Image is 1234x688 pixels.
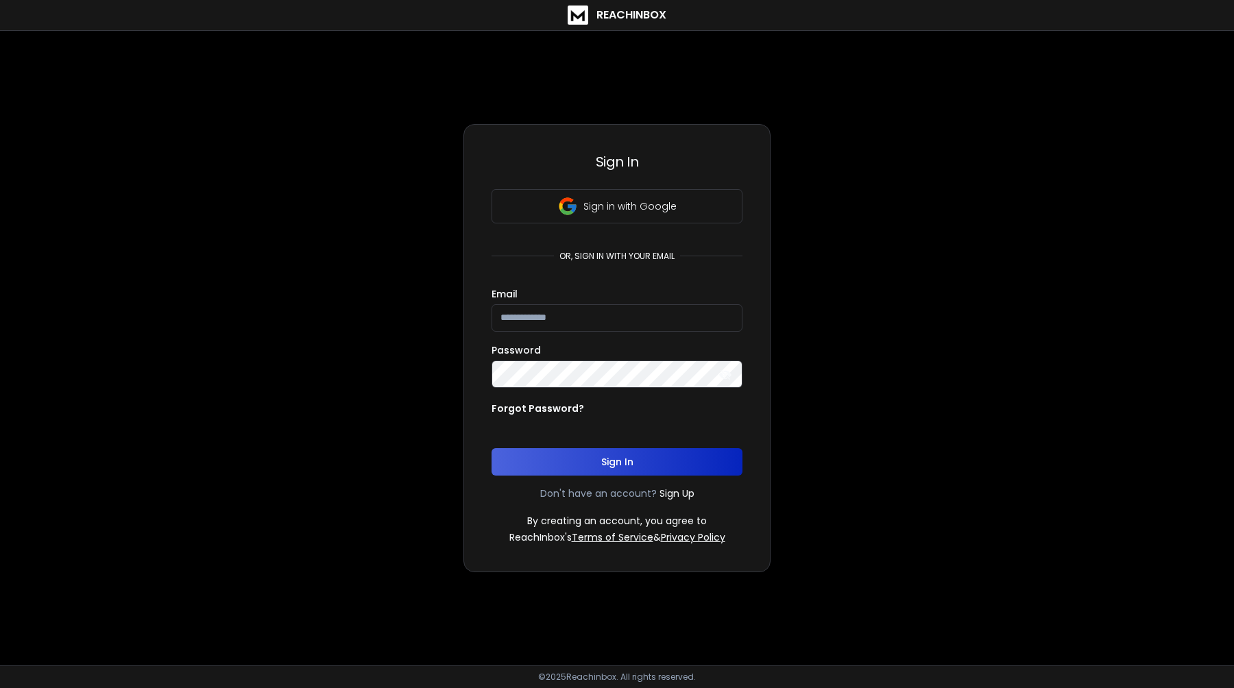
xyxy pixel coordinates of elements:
[492,152,742,171] h3: Sign In
[596,7,666,23] h1: ReachInbox
[568,5,588,25] img: logo
[492,189,742,223] button: Sign in with Google
[492,345,541,355] label: Password
[492,448,742,476] button: Sign In
[568,5,666,25] a: ReachInbox
[492,289,518,299] label: Email
[509,530,725,544] p: ReachInbox's &
[554,251,680,262] p: or, sign in with your email
[540,487,657,500] p: Don't have an account?
[492,402,584,415] p: Forgot Password?
[538,672,696,683] p: © 2025 Reachinbox. All rights reserved.
[583,199,677,213] p: Sign in with Google
[660,487,694,500] a: Sign Up
[572,530,653,544] a: Terms of Service
[527,514,707,528] p: By creating an account, you agree to
[661,530,725,544] a: Privacy Policy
